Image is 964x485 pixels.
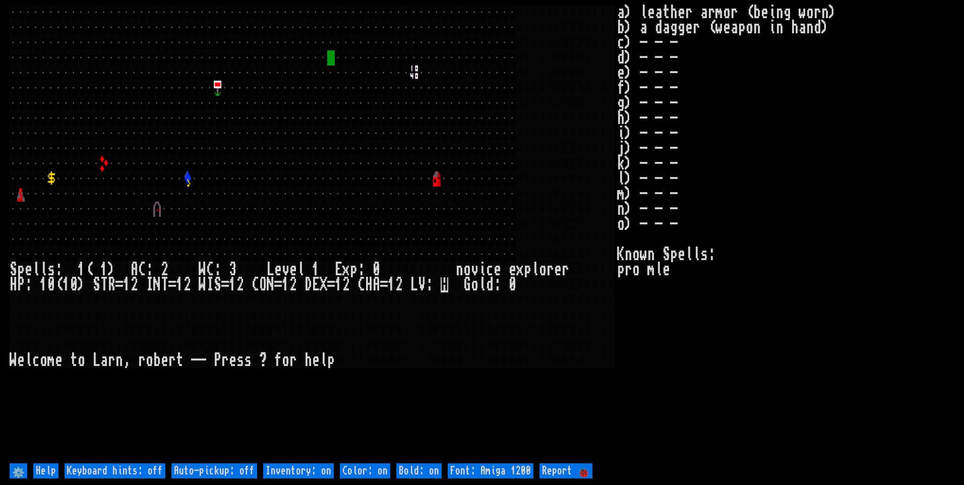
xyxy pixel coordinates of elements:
div: A [131,262,138,277]
div: l [32,262,40,277]
div: = [168,277,176,292]
div: L [93,353,100,368]
div: l [297,262,305,277]
div: E [312,277,320,292]
input: Color: on [340,463,390,478]
div: ? [259,353,267,368]
div: e [25,262,32,277]
div: = [115,277,123,292]
div: X [320,277,327,292]
div: 1 [78,262,85,277]
div: P [214,353,221,368]
div: e [229,353,236,368]
div: C [357,277,365,292]
div: 0 [373,262,380,277]
div: C [138,262,146,277]
div: a [100,353,108,368]
div: ) [108,262,115,277]
div: c [32,353,40,368]
div: N [267,277,274,292]
div: = [221,277,229,292]
div: I [206,277,214,292]
div: r [108,353,115,368]
div: 2 [161,262,168,277]
div: ( [55,277,63,292]
div: S [93,277,100,292]
div: f [274,353,282,368]
div: e [554,262,562,277]
div: 1 [229,277,236,292]
input: ⚙️ [10,463,27,478]
input: Report 🐞 [539,463,592,478]
div: l [25,353,32,368]
div: 1 [63,277,70,292]
div: 0 [70,277,78,292]
div: b [153,353,161,368]
div: o [40,353,47,368]
div: T [161,277,168,292]
div: A [373,277,380,292]
div: C [252,277,259,292]
div: 1 [282,277,289,292]
div: r [221,353,229,368]
div: r [562,262,569,277]
div: i [478,262,486,277]
div: 1 [388,277,395,292]
div: W [199,262,206,277]
div: E [335,262,342,277]
div: t [70,353,78,368]
div: e [274,262,282,277]
div: 0 [509,277,516,292]
div: r [138,353,146,368]
div: O [259,277,267,292]
div: d [486,277,494,292]
mark: H [441,277,448,292]
div: x [516,262,524,277]
div: ) [78,277,85,292]
div: h [305,353,312,368]
div: - [199,353,206,368]
div: e [161,353,168,368]
div: , [123,353,131,368]
div: 2 [342,277,350,292]
div: W [199,277,206,292]
div: c [486,262,494,277]
div: H [10,277,17,292]
div: l [320,353,327,368]
div: n [456,262,463,277]
input: Font: Amiga 1200 [448,463,533,478]
div: : [146,262,153,277]
div: 1 [335,277,342,292]
div: e [509,262,516,277]
div: e [17,353,25,368]
input: Auto-pickup: off [171,463,257,478]
div: = [380,277,388,292]
div: 2 [395,277,403,292]
div: v [282,262,289,277]
input: Keyboard hints: off [65,463,165,478]
div: x [342,262,350,277]
div: r [547,262,554,277]
div: 2 [289,277,297,292]
div: s [47,262,55,277]
div: s [244,353,252,368]
div: : [25,277,32,292]
div: ( [85,262,93,277]
div: L [267,262,274,277]
div: p [350,262,357,277]
div: D [305,277,312,292]
div: e [494,262,501,277]
div: s [236,353,244,368]
div: R [108,277,115,292]
div: 1 [123,277,131,292]
div: 3 [229,262,236,277]
div: W [10,353,17,368]
div: 2 [131,277,138,292]
div: e [312,353,320,368]
div: C [206,262,214,277]
div: 1 [100,262,108,277]
div: P [17,277,25,292]
div: : [357,262,365,277]
div: p [17,262,25,277]
div: 2 [236,277,244,292]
